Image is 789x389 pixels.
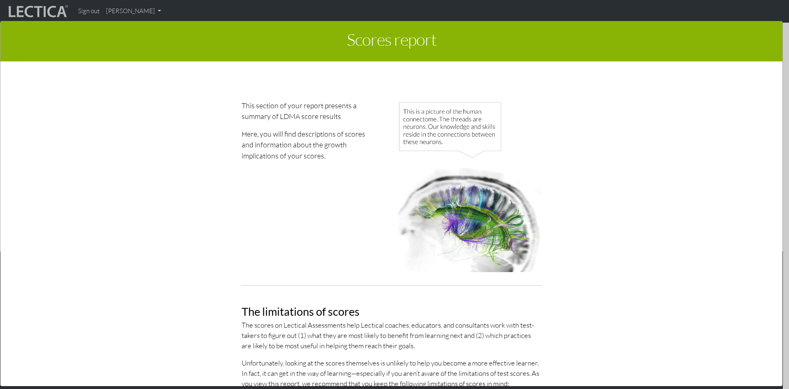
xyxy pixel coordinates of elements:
[242,358,542,389] p: Unfortunately, looking at the scores themselves is unlikely to help you become a more effective l...
[242,320,542,351] p: The scores on Lectical Assessments help Lectical coaches, educators, and consultants work with te...
[398,100,542,272] img: Human connectome
[242,100,372,122] p: This section of your report presents a summary of LDMA score results
[7,27,776,55] h1: Scores report
[242,305,542,318] h2: The limitations of scores
[242,128,372,161] p: Here, you will find descriptions of scores and information about the growth implications of your ...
